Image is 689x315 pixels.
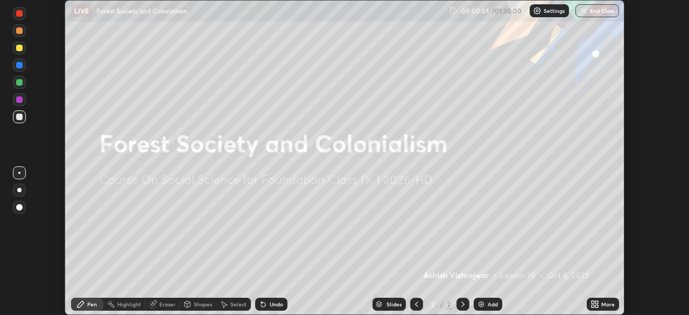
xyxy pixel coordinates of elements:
[427,301,438,307] div: 2
[117,302,141,307] div: Highlight
[230,302,247,307] div: Select
[533,6,542,15] img: class-settings-icons
[159,302,175,307] div: Eraser
[87,302,97,307] div: Pen
[270,302,283,307] div: Undo
[96,6,187,15] p: Forest Society and Colonialism
[386,302,402,307] div: Slides
[601,302,615,307] div: More
[575,4,619,17] button: End Class
[446,299,452,309] div: 2
[440,301,444,307] div: /
[74,6,89,15] p: LIVE
[194,302,212,307] div: Shapes
[544,8,565,13] p: Settings
[477,300,486,309] img: add-slide-button
[488,302,498,307] div: Add
[579,6,588,15] img: end-class-cross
